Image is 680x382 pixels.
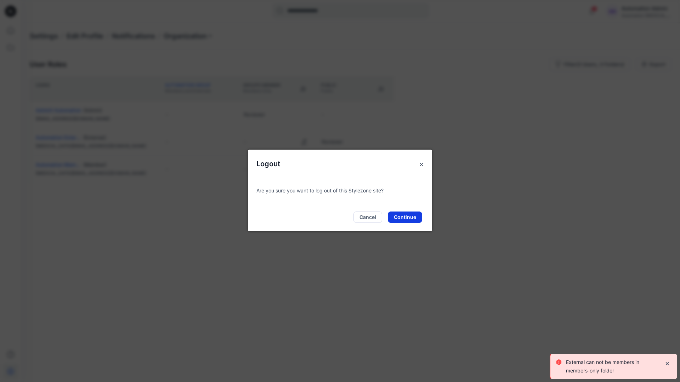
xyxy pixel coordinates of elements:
[547,351,680,382] div: Notifications-bottom-right
[566,358,659,375] p: External can not be members in members-only folder
[256,187,424,194] p: Are you sure you want to log out of this Stylezone site?
[388,212,422,223] button: Continue
[353,212,382,223] button: Cancel
[248,150,289,178] h5: Logout
[415,158,428,171] button: Close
